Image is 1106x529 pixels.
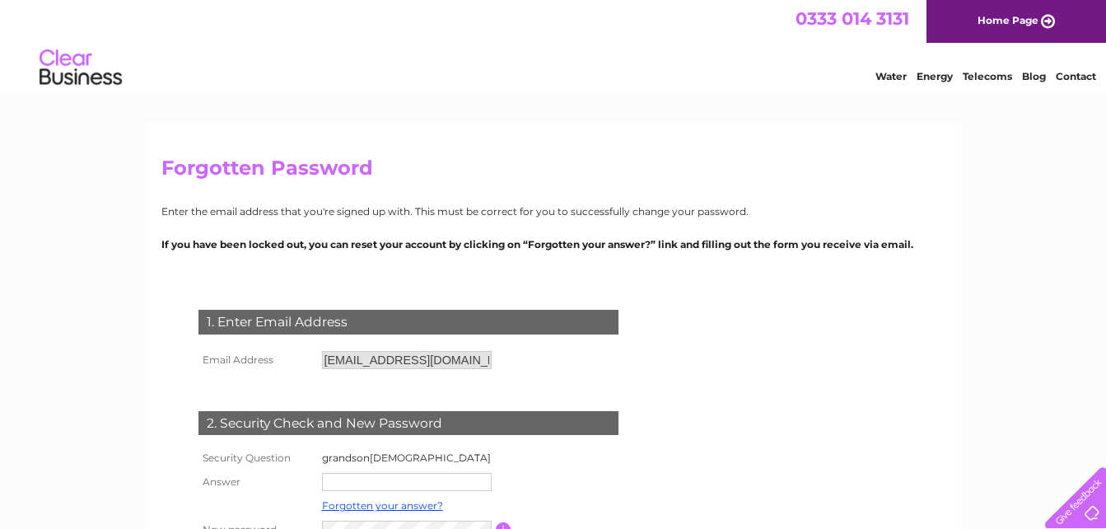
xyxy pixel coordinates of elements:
[1056,70,1096,82] a: Contact
[322,452,491,464] label: grandson[DEMOGRAPHIC_DATA]
[875,70,907,82] a: Water
[194,447,318,469] th: Security Question
[322,499,443,512] a: Forgotten your answer?
[198,310,618,335] div: 1. Enter Email Address
[161,204,945,219] p: Enter the email address that you're signed up with. This must be correct for you to successfully ...
[1022,70,1046,82] a: Blog
[39,43,123,93] img: logo.png
[161,157,945,188] h2: Forgotten Password
[963,70,1012,82] a: Telecoms
[917,70,953,82] a: Energy
[194,469,318,495] th: Answer
[194,347,318,373] th: Email Address
[165,9,943,80] div: Clear Business is a trading name of Verastar Limited (registered in [GEOGRAPHIC_DATA] No. 3667643...
[161,236,945,252] p: If you have been locked out, you can reset your account by clicking on “Forgotten your answer?” l...
[198,411,618,436] div: 2. Security Check and New Password
[796,8,909,29] a: 0333 014 3131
